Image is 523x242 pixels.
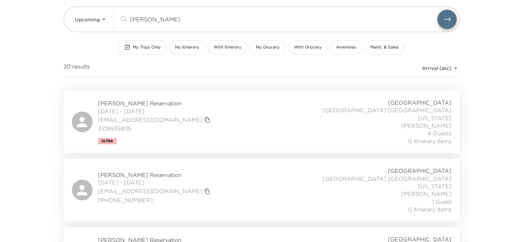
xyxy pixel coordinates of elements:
[288,40,327,54] button: With Grocery
[98,116,203,124] a: [EMAIL_ADDRESS][DOMAIN_NAME]
[203,187,212,196] button: copy primary member email
[119,40,166,54] button: My Trips Only
[64,91,460,153] a: [PERSON_NAME] Reservation[DATE] - [DATE][EMAIL_ADDRESS][DOMAIN_NAME]copy primary member email3109...
[98,107,212,115] span: [DATE] - [DATE]
[432,198,451,206] span: 1 Guest
[336,44,356,50] span: Amenities
[64,63,90,74] span: 20 results
[101,139,113,143] span: Ultra
[250,40,285,54] button: No Grocery
[98,196,212,204] span: [PHONE_NUMBER]
[98,171,212,179] span: [PERSON_NAME] Reservation
[214,44,241,50] span: With Itinerary
[130,15,437,23] input: Search by traveler, residence, or concierge
[427,129,451,137] span: 4 Guests
[299,106,451,122] span: [GEOGRAPHIC_DATA] [GEOGRAPHIC_DATA][US_STATE]
[75,17,100,23] span: Upcoming
[401,190,451,198] span: [PERSON_NAME]
[388,99,451,106] span: [GEOGRAPHIC_DATA]
[169,40,205,54] button: No Itinerary
[98,125,212,132] span: 3109935805
[408,206,451,213] span: 0 Itinerary Items
[294,44,322,50] span: With Grocery
[388,167,451,175] span: [GEOGRAPHIC_DATA]
[408,137,451,145] span: 0 Itinerary Items
[364,40,404,54] button: Maint. & Sales
[98,179,212,186] span: [DATE] - [DATE]
[401,122,451,129] span: [PERSON_NAME]
[133,44,161,50] span: My Trips Only
[256,44,280,50] span: No Grocery
[64,159,460,221] a: [PERSON_NAME] Reservation[DATE] - [DATE][EMAIL_ADDRESS][DOMAIN_NAME]copy primary member email[PHO...
[370,44,399,50] span: Maint. & Sales
[422,65,451,71] span: Arrival (asc)
[175,44,199,50] span: No Itinerary
[208,40,247,54] button: With Itinerary
[98,187,203,195] a: [EMAIL_ADDRESS][DOMAIN_NAME]
[299,175,451,190] span: [GEOGRAPHIC_DATA] [GEOGRAPHIC_DATA][US_STATE]
[203,115,212,125] button: copy primary member email
[330,40,362,54] button: Amenities
[98,99,212,107] span: [PERSON_NAME] Reservation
